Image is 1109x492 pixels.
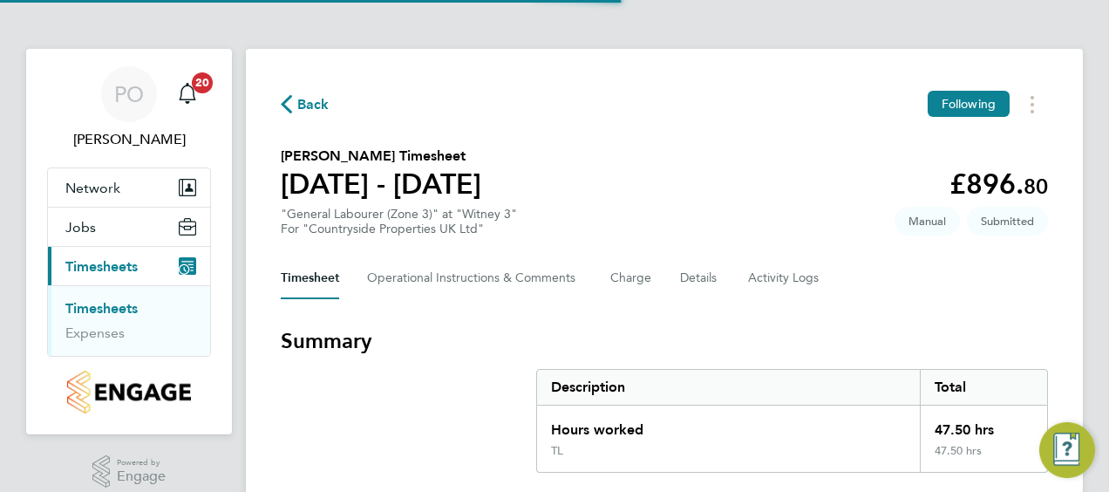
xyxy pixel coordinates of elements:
button: Timesheets Menu [1017,91,1048,118]
div: TL [551,444,563,458]
h3: Summary [281,327,1048,355]
button: Following [928,91,1010,117]
div: Description [537,370,920,405]
button: Charge [610,257,652,299]
div: 47.50 hrs [920,406,1047,444]
button: Engage Resource Center [1039,422,1095,478]
h1: [DATE] - [DATE] [281,167,481,202]
span: This timesheet was manually created. [895,207,960,236]
span: 20 [192,72,213,93]
button: Timesheets [48,247,210,285]
div: Total [920,370,1047,405]
div: For "Countryside Properties UK Ltd" [281,222,517,236]
button: Jobs [48,208,210,246]
a: Go to home page [47,371,211,413]
button: Activity Logs [748,257,821,299]
a: Powered byEngage [92,455,167,489]
nav: Main navigation [26,49,232,434]
div: Summary [536,369,1048,473]
span: Jobs [65,219,96,236]
span: 80 [1024,174,1048,199]
div: Timesheets [48,285,210,356]
span: Timesheets [65,258,138,275]
span: Paul O'Keeffe [47,129,211,150]
app-decimal: £896. [949,167,1048,201]
img: countryside-properties-logo-retina.png [67,371,190,413]
span: Back [297,94,330,115]
button: Timesheet [281,257,339,299]
button: Details [680,257,720,299]
a: Expenses [65,325,125,341]
span: Network [65,180,120,196]
button: Network [48,168,210,207]
span: Powered by [117,455,166,470]
div: Hours worked [537,406,920,444]
a: PO[PERSON_NAME] [47,66,211,150]
a: 20 [170,66,205,122]
div: "General Labourer (Zone 3)" at "Witney 3" [281,207,517,236]
h2: [PERSON_NAME] Timesheet [281,146,481,167]
a: Timesheets [65,300,138,317]
span: Engage [117,469,166,484]
div: 47.50 hrs [920,444,1047,472]
button: Back [281,93,330,115]
span: This timesheet is Submitted. [967,207,1048,236]
span: Following [942,96,996,112]
span: PO [114,83,144,106]
button: Operational Instructions & Comments [367,257,582,299]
